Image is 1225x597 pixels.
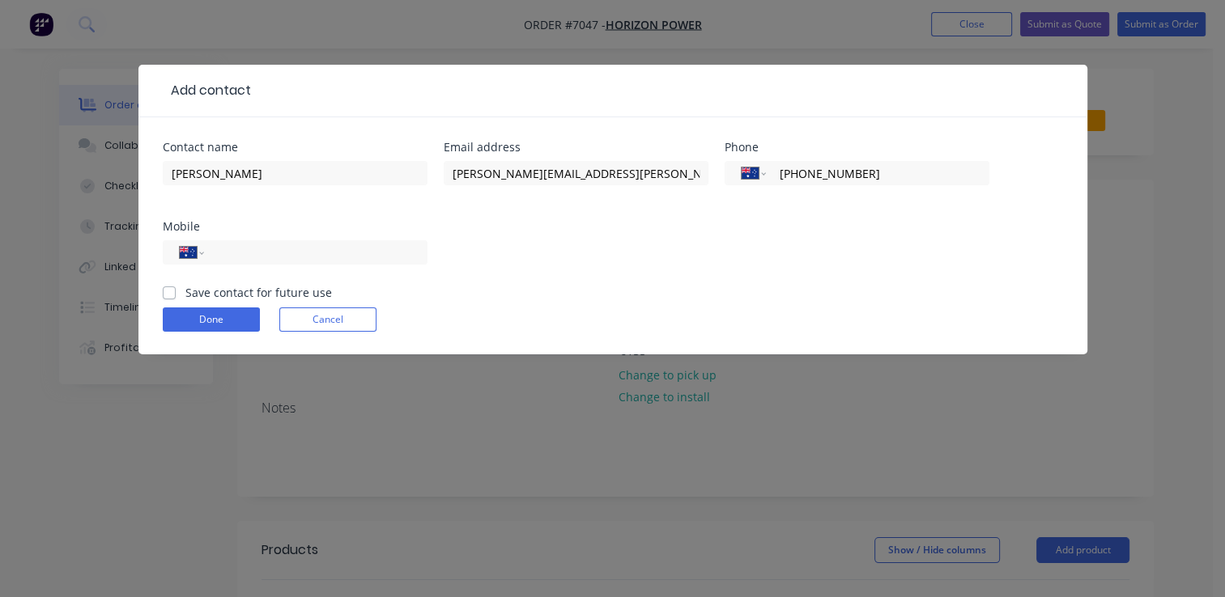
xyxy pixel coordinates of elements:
div: Contact name [163,142,427,153]
button: Cancel [279,307,376,332]
div: Add contact [163,81,251,100]
div: Phone [725,142,989,153]
label: Save contact for future use [185,284,332,301]
div: Email address [444,142,708,153]
button: Done [163,307,260,332]
div: Mobile [163,221,427,232]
